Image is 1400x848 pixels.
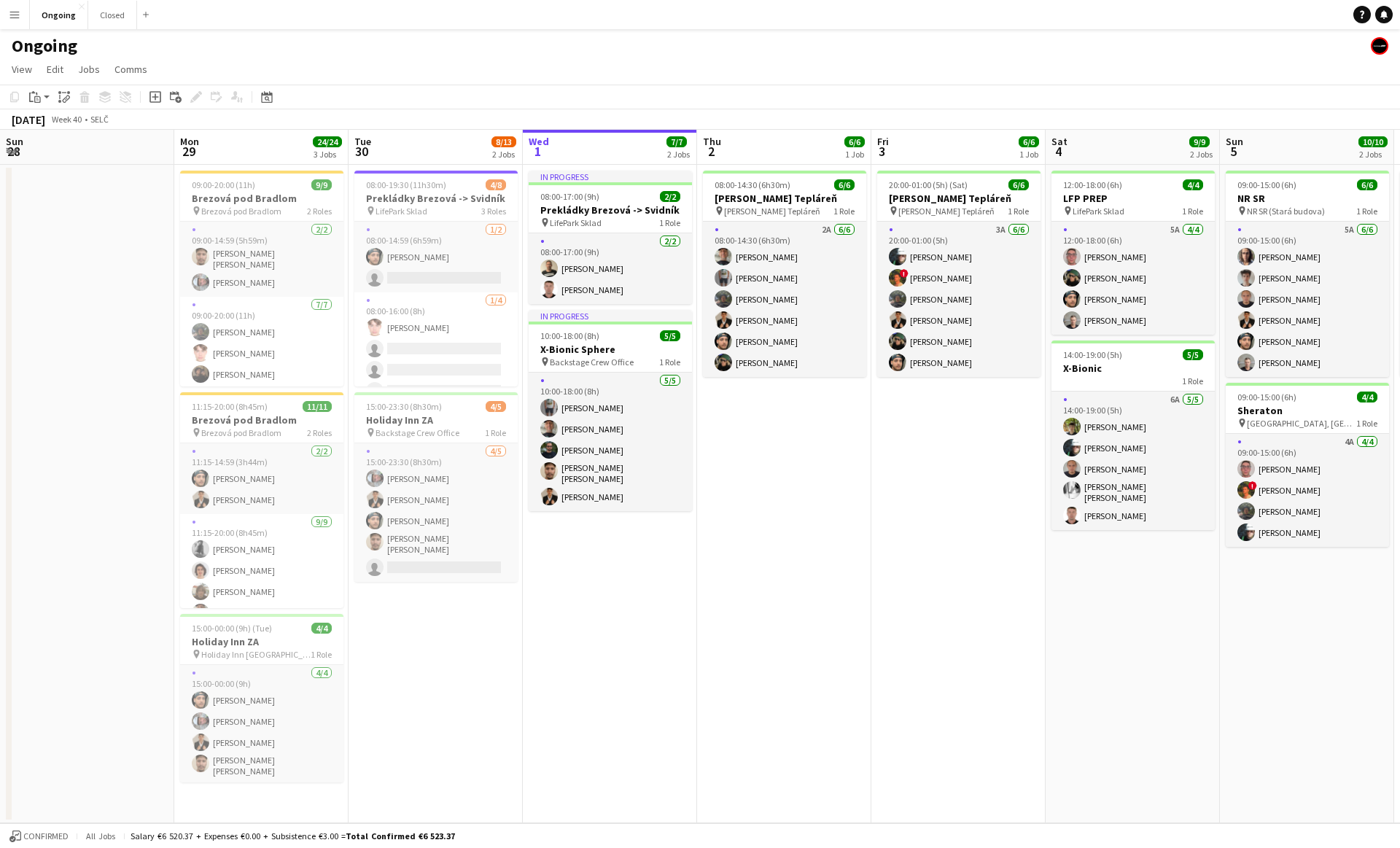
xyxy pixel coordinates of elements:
[180,192,343,205] h3: Brezová pod Bradlom
[486,179,506,190] span: 4/8
[529,343,692,356] h3: X-Bionic Sphere
[178,143,199,160] span: 29
[877,135,889,148] span: Fri
[307,427,332,438] span: 2 Roles
[550,357,634,367] span: Backstage Crew Office
[192,401,268,412] span: 11:15-20:00 (8h45m)
[1008,206,1029,217] span: 1 Role
[354,292,518,405] app-card-role: 1/408:00-16:00 (8h)[PERSON_NAME]
[844,136,865,147] span: 6/6
[23,831,69,841] span: Confirmed
[529,171,692,304] app-job-card: In progress08:00-17:00 (9h)2/2Prekládky Brezová -> Svidník LifePark Sklad1 Role2/208:00-17:00 (9h...
[877,192,1041,205] h3: [PERSON_NAME] Tepláreň
[303,401,332,412] span: 11/11
[376,427,459,438] span: Backstage Crew Office
[833,206,855,217] span: 1 Role
[354,135,371,148] span: Tue
[1189,136,1210,147] span: 9/9
[529,203,692,217] h3: Prekládky Brezová -> Svidník
[354,171,518,386] app-job-card: 08:00-19:30 (11h30m)4/8Prekládky Brezová -> Svidník LifePark Sklad3 Roles1/208:00-14:59 (6h59m)[P...
[6,135,23,148] span: Sun
[311,179,332,190] span: 9/9
[703,171,866,377] app-job-card: 08:00-14:30 (6h30m)6/6[PERSON_NAME] Tepláreň [PERSON_NAME] Tepláreň1 Role2A6/608:00-14:30 (6h30m)...
[660,191,680,202] span: 2/2
[1356,418,1377,429] span: 1 Role
[1226,383,1389,547] app-job-card: 09:00-15:00 (6h)4/4Sheraton [GEOGRAPHIC_DATA], [GEOGRAPHIC_DATA]1 Role4A4/409:00-15:00 (6h)[PERSO...
[529,233,692,304] app-card-role: 2/208:00-17:00 (9h)[PERSON_NAME][PERSON_NAME]
[703,222,866,377] app-card-role: 2A6/608:00-14:30 (6h30m)[PERSON_NAME][PERSON_NAME][PERSON_NAME][PERSON_NAME][PERSON_NAME][PERSON_...
[492,149,516,160] div: 2 Jobs
[114,63,147,76] span: Comms
[180,443,343,514] app-card-role: 2/211:15-14:59 (3h44m)[PERSON_NAME][PERSON_NAME]
[48,114,85,125] span: Week 40
[180,614,343,782] div: 15:00-00:00 (9h) (Tue)4/4Holiday Inn ZA Holiday Inn [GEOGRAPHIC_DATA]1 Role4/415:00-00:00 (9h)[PE...
[1190,149,1213,160] div: 2 Jobs
[845,149,864,160] div: 1 Job
[311,623,332,634] span: 4/4
[491,136,516,147] span: 8/13
[1051,135,1067,148] span: Sat
[1051,171,1215,335] app-job-card: 12:00-18:00 (6h)4/4LFP PREP LifePark Sklad1 Role5A4/412:00-18:00 (6h)[PERSON_NAME][PERSON_NAME][P...
[485,427,506,438] span: 1 Role
[180,171,343,386] app-job-card: 09:00-20:00 (11h)9/9Brezová pod Bradlom Brezová pod Bradlom2 Roles2/209:00-14:59 (5h59m)[PERSON_N...
[529,310,692,322] div: In progress
[12,35,77,57] h1: Ongoing
[1247,418,1356,429] span: [GEOGRAPHIC_DATA], [GEOGRAPHIC_DATA]
[1019,149,1038,160] div: 1 Job
[1226,192,1389,205] h3: NR SR
[180,297,343,478] app-card-role: 7/709:00-20:00 (11h)[PERSON_NAME][PERSON_NAME][PERSON_NAME]
[1357,179,1377,190] span: 6/6
[1073,206,1124,217] span: LifePark Sklad
[1248,481,1257,490] span: !
[481,206,506,217] span: 3 Roles
[889,179,968,190] span: 20:00-01:00 (5h) (Sat)
[1063,179,1122,190] span: 12:00-18:00 (6h)
[88,1,137,29] button: Closed
[1237,392,1296,402] span: 09:00-15:00 (6h)
[1226,434,1389,547] app-card-role: 4A4/409:00-15:00 (6h)[PERSON_NAME]![PERSON_NAME][PERSON_NAME][PERSON_NAME]
[180,222,343,297] app-card-role: 2/209:00-14:59 (5h59m)[PERSON_NAME] [PERSON_NAME][PERSON_NAME]
[1226,171,1389,377] app-job-card: 09:00-15:00 (6h)6/6NR SR NR SR (Stará budova)1 Role5A6/609:00-15:00 (6h)[PERSON_NAME][PERSON_NAME...
[180,135,199,148] span: Mon
[529,373,692,511] app-card-role: 5/510:00-18:00 (8h)[PERSON_NAME][PERSON_NAME][PERSON_NAME][PERSON_NAME] [PERSON_NAME][PERSON_NAME]
[877,171,1041,377] app-job-card: 20:00-01:00 (5h) (Sat)6/6[PERSON_NAME] Tepláreň [PERSON_NAME] Tepláreň1 Role3A6/620:00-01:00 (5h)...
[1019,136,1039,147] span: 6/6
[354,392,518,582] app-job-card: 15:00-23:30 (8h30m)4/5Holiday Inn ZA Backstage Crew Office1 Role4/515:00-23:30 (8h30m)[PERSON_NAM...
[529,310,692,511] app-job-card: In progress10:00-18:00 (8h)5/5X-Bionic Sphere Backstage Crew Office1 Role5/510:00-18:00 (8h)[PERS...
[1226,404,1389,417] h3: Sheraton
[877,222,1041,377] app-card-role: 3A6/620:00-01:00 (5h)[PERSON_NAME]![PERSON_NAME][PERSON_NAME][PERSON_NAME][PERSON_NAME][PERSON_NAME]
[180,635,343,648] h3: Holiday Inn ZA
[540,330,599,341] span: 10:00-18:00 (8h)
[1051,362,1215,375] h3: X-Bionic
[667,149,690,160] div: 2 Jobs
[12,112,45,127] div: [DATE]
[30,1,88,29] button: Ongoing
[354,222,518,292] app-card-role: 1/208:00-14:59 (6h59m)[PERSON_NAME]
[376,206,427,217] span: LifePark Sklad
[180,665,343,782] app-card-role: 4/415:00-00:00 (9h)[PERSON_NAME][PERSON_NAME][PERSON_NAME][PERSON_NAME] [PERSON_NAME]
[311,649,332,660] span: 1 Role
[366,179,446,190] span: 08:00-19:30 (11h30m)
[660,330,680,341] span: 5/5
[6,60,38,79] a: View
[1358,136,1388,147] span: 10/10
[1063,349,1122,360] span: 14:00-19:00 (5h)
[1226,135,1243,148] span: Sun
[78,63,100,76] span: Jobs
[1008,179,1029,190] span: 6/6
[354,192,518,205] h3: Prekládky Brezová -> Svidník
[1051,392,1215,530] app-card-role: 6A5/514:00-19:00 (5h)[PERSON_NAME][PERSON_NAME][PERSON_NAME][PERSON_NAME] [PERSON_NAME][PERSON_NAME]
[131,831,455,841] div: Salary €6 520.37 + Expenses €0.00 + Subsistence €3.00 =
[1049,143,1067,160] span: 4
[1051,222,1215,335] app-card-role: 5A4/412:00-18:00 (6h)[PERSON_NAME][PERSON_NAME][PERSON_NAME][PERSON_NAME]
[1224,143,1243,160] span: 5
[307,206,332,217] span: 2 Roles
[898,206,995,217] span: [PERSON_NAME] Tepláreň
[314,149,341,160] div: 3 Jobs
